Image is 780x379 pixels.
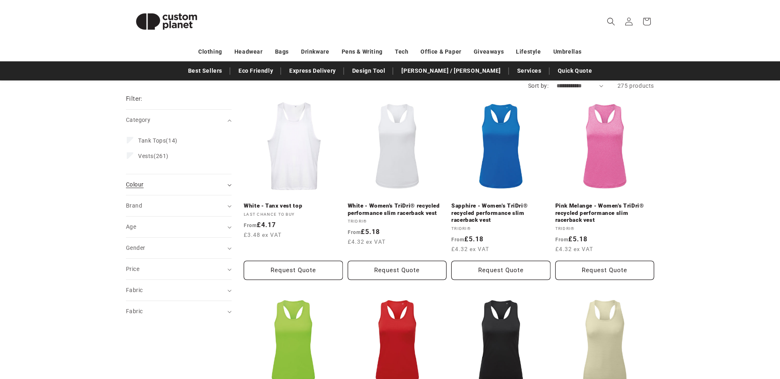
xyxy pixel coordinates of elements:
a: Umbrellas [553,45,582,59]
summary: Brand (0 selected) [126,195,232,216]
summary: Fabric (0 selected) [126,301,232,322]
a: Headwear [234,45,263,59]
span: Fabric [126,287,143,293]
summary: Search [602,13,620,30]
span: Vests [138,153,154,159]
a: Drinkware [301,45,329,59]
summary: Category (0 selected) [126,110,232,130]
span: (261) [138,152,169,160]
span: Fabric [126,308,143,314]
a: Pink Melange - Women's TriDri® recycled performance slim racerback vest [555,202,654,224]
a: [PERSON_NAME] / [PERSON_NAME] [397,64,505,78]
a: Lifestyle [516,45,541,59]
a: Clothing [198,45,222,59]
summary: Fabric (0 selected) [126,280,232,301]
span: Colour [126,181,143,188]
summary: Gender (0 selected) [126,238,232,258]
a: White - Tanx vest top [244,202,343,210]
a: Giveaways [474,45,504,59]
a: White - Women's TriDri® recycled performance slim racerback vest [348,202,447,217]
span: Brand [126,202,142,209]
a: Sapphire - Women's TriDri® recycled performance slim racerback vest [451,202,550,224]
span: (14) [138,137,178,144]
img: Custom Planet [126,3,207,40]
a: Services [513,64,546,78]
a: Bags [275,45,289,59]
span: Tank Tops [138,137,166,144]
summary: Age (0 selected) [126,217,232,237]
span: Age [126,223,136,230]
button: Request Quote [348,261,447,280]
a: Eco Friendly [234,64,277,78]
span: Price [126,266,139,272]
a: Quick Quote [554,64,596,78]
a: Pens & Writing [342,45,383,59]
a: Tech [395,45,408,59]
span: Category [126,117,150,123]
button: Request Quote [451,261,550,280]
a: Office & Paper [420,45,461,59]
a: Design Tool [348,64,390,78]
span: 275 products [617,82,654,89]
label: Sort by: [528,82,548,89]
button: Request Quote [244,261,343,280]
button: Request Quote [555,261,654,280]
a: Best Sellers [184,64,226,78]
h2: Filter: [126,94,143,104]
summary: Colour (0 selected) [126,174,232,195]
span: Gender [126,245,145,251]
a: Express Delivery [285,64,340,78]
iframe: Chat Widget [641,291,780,379]
summary: Price [126,259,232,279]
